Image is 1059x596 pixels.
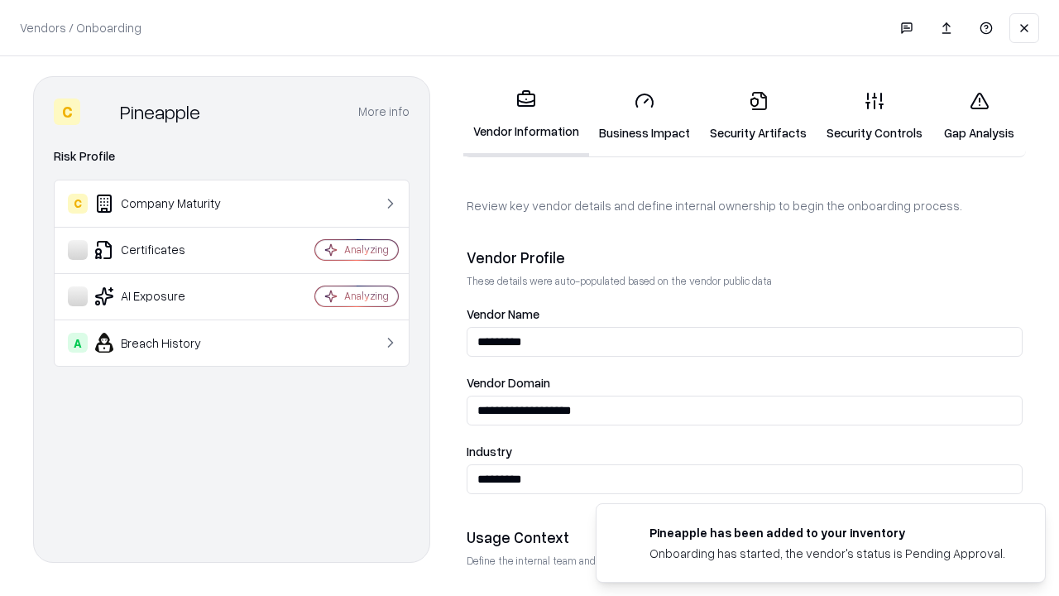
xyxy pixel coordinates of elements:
[20,19,141,36] p: Vendors / Onboarding
[467,377,1023,389] label: Vendor Domain
[68,333,266,353] div: Breach History
[68,194,88,214] div: C
[467,445,1023,458] label: Industry
[467,197,1023,214] p: Review key vendor details and define internal ownership to begin the onboarding process.
[68,286,266,306] div: AI Exposure
[120,99,200,125] div: Pineapple
[68,240,266,260] div: Certificates
[54,147,410,166] div: Risk Profile
[649,545,1005,562] div: Onboarding has started, the vendor's status is Pending Approval.
[467,527,1023,547] div: Usage Context
[649,524,1005,541] div: Pineapple has been added to your inventory
[463,76,589,156] a: Vendor Information
[467,554,1023,568] p: Define the internal team and reason for using this vendor. This helps assess business relevance a...
[68,333,88,353] div: A
[87,99,113,125] img: Pineapple
[700,78,817,155] a: Security Artifacts
[344,289,389,303] div: Analyzing
[54,99,80,125] div: C
[68,194,266,214] div: Company Maturity
[467,308,1023,320] label: Vendor Name
[932,78,1026,155] a: Gap Analysis
[616,524,636,544] img: pineappleenergy.com
[817,78,932,155] a: Security Controls
[344,243,389,257] div: Analyzing
[467,274,1023,288] p: These details were auto-populated based on the vendor public data
[467,248,1023,267] div: Vendor Profile
[358,97,410,127] button: More info
[589,78,700,155] a: Business Impact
